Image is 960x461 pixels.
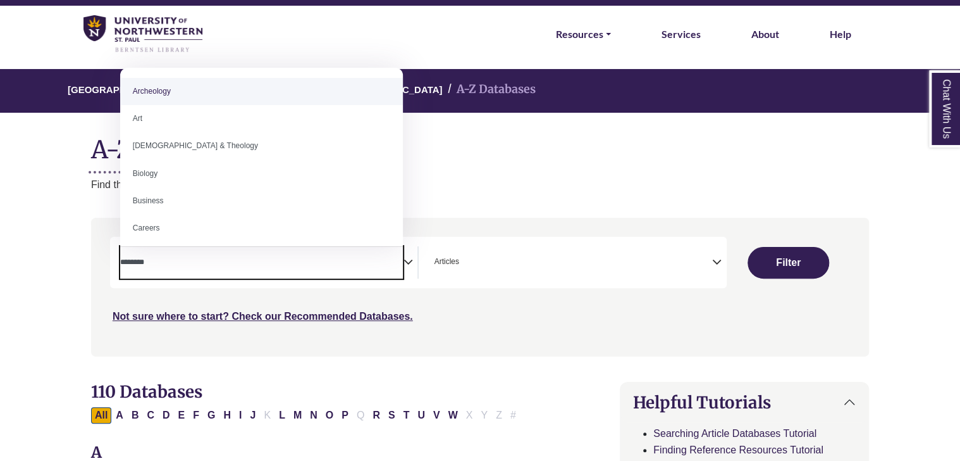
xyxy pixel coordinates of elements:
span: 110 Databases [91,381,202,402]
a: Searching Article Databases Tutorial [653,428,816,439]
button: Filter Results I [235,407,245,424]
button: Filter Results A [112,407,127,424]
button: Filter Results C [143,407,158,424]
li: Business [120,187,403,215]
li: Careers [120,215,403,242]
button: Filter Results D [159,407,174,424]
button: Helpful Tutorials [620,382,868,422]
div: Alpha-list to filter by first letter of database name [91,409,521,420]
img: library_home [83,15,202,53]
button: Filter Results V [429,407,444,424]
button: Filter Results U [414,407,429,424]
a: Resources [556,26,611,42]
li: Art [120,105,403,132]
button: Filter Results T [400,407,414,424]
a: Services [662,26,701,42]
button: Filter Results N [306,407,321,424]
button: Filter Results W [445,407,462,424]
button: Submit for Search Results [748,247,828,279]
textarea: Search [120,258,403,268]
button: Filter Results J [246,407,259,424]
button: Filter Results P [338,407,352,424]
nav: Search filters [91,218,869,356]
a: Finding Reference Resources Tutorial [653,445,823,455]
li: Archeology [120,78,403,105]
button: Filter Results G [204,407,219,424]
button: Filter Results R [369,407,384,424]
a: [GEOGRAPHIC_DATA][PERSON_NAME] [68,82,249,95]
button: Filter Results F [189,407,203,424]
span: Articles [434,256,458,268]
h1: A-Z Databases [91,125,869,164]
button: Filter Results H [219,407,235,424]
p: Find the best library databases for your research. [91,177,869,193]
button: Filter Results L [275,407,289,424]
nav: breadcrumb [91,69,869,113]
button: Filter Results E [175,407,189,424]
button: Filter Results O [322,407,337,424]
a: About [751,26,779,42]
a: Help [830,26,851,42]
button: Filter Results S [385,407,399,424]
li: [DEMOGRAPHIC_DATA] & Theology [120,132,403,160]
button: Filter Results B [128,407,143,424]
a: Not sure where to start? Check our Recommended Databases. [113,311,413,322]
button: Filter Results M [290,407,305,424]
li: A-Z Databases [442,80,535,99]
li: Articles [429,256,458,268]
textarea: Search [462,258,467,268]
button: All [91,407,111,424]
li: Biology [120,160,403,187]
